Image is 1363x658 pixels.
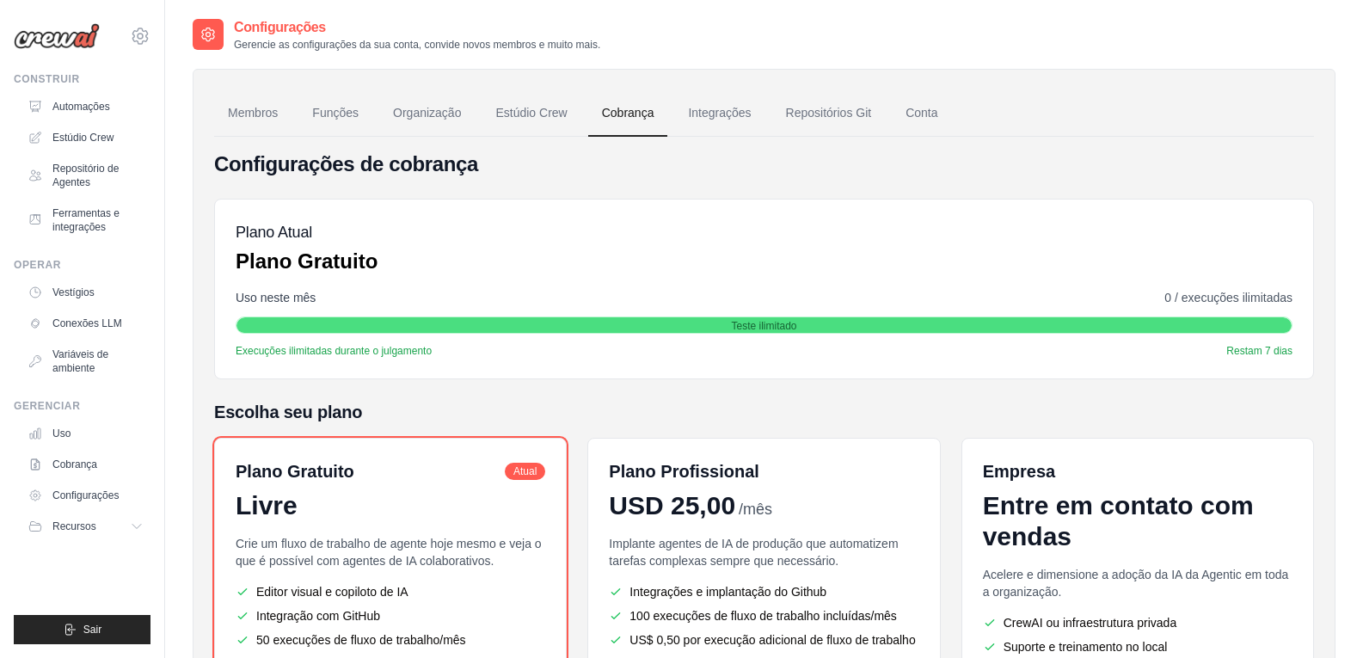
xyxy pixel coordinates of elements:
font: Operar [14,259,61,271]
font: Uso [52,427,71,440]
font: Cobrança [602,106,654,120]
font: Livre [236,491,298,520]
font: USD 25,00 [609,491,735,520]
a: Automações [21,93,150,120]
font: Empresa [983,462,1056,481]
a: Vestígios [21,279,150,306]
a: Configurações [21,482,150,509]
font: Plano Gratuito [236,462,354,481]
a: Integrações [674,90,764,137]
button: Sair [14,615,150,644]
font: Plano Gratuito [236,249,378,273]
font: Conta [906,106,937,120]
a: Conta [892,90,951,137]
font: Construir [14,73,80,85]
font: Gerenciar [14,400,80,412]
font: Integrações e implantação do Github [629,585,826,599]
a: Organização [379,90,475,137]
font: Teste ilimitado [731,320,796,332]
font: Plano Atual [236,224,312,241]
font: Atual [513,465,537,477]
font: 50 execuções de fluxo de trabalho/mês [256,633,466,647]
a: Ferramentas e integrações [21,200,150,241]
a: Estúdio Crew [21,124,150,151]
font: Configurações [52,489,119,501]
font: /mês [739,501,772,518]
a: Cobrança [21,451,150,478]
font: 0 / execuções ilimitadas [1164,291,1292,304]
a: Variáveis ​​de ambiente [21,341,150,382]
font: Crie um fluxo de trabalho de agente hoje mesmo e veja o que é possível com agentes de IA colabora... [236,537,542,568]
font: Recursos [52,520,96,532]
font: Sair [83,624,101,636]
font: Configurações de cobrança [214,152,478,175]
font: Escolha seu plano [214,403,362,421]
font: Membros [228,106,278,120]
font: Acelere e dimensione a adoção da IA ​​da Agentic em toda a organização. [983,568,1289,599]
font: Entre em contato com vendas [983,491,1254,550]
font: Repositório de Agentes [52,163,119,188]
font: Suporte e treinamento no local [1004,640,1168,654]
font: CrewAI ou infraestrutura privada [1004,616,1177,630]
font: Ferramentas e integrações [52,207,120,233]
a: Conexões LLM [21,310,150,337]
font: Conexões LLM [52,317,122,329]
font: Editor visual e copiloto de IA [256,585,408,599]
a: Cobrança [588,90,668,137]
font: Uso neste mês [236,291,316,304]
font: Gerencie as configurações da sua conta, convide novos membros e muito mais. [234,39,600,51]
a: Membros [214,90,292,137]
a: Uso [21,420,150,447]
font: Implante agentes de IA de produção que automatizem tarefas complexas sempre que necessário. [609,537,898,568]
button: Recursos [21,513,150,540]
font: Plano Profissional [609,462,758,481]
font: Cobrança [52,458,97,470]
a: Funções [298,90,372,137]
font: Configurações [234,20,326,34]
font: Execuções ilimitadas durante o julgamento [236,345,432,357]
font: US$ 0,50 por execução adicional de fluxo de trabalho [629,633,915,647]
font: Restam 7 dias [1226,345,1292,357]
font: 100 execuções de fluxo de trabalho incluídas/mês [629,609,897,623]
a: Repositório de Agentes [21,155,150,196]
font: Automações [52,101,110,113]
font: Estúdio Crew [52,132,114,144]
font: Organização [393,106,461,120]
font: Integrações [688,106,751,120]
font: Variáveis ​​de ambiente [52,348,108,374]
a: Estúdio Crew [482,90,580,137]
font: Funções [312,106,359,120]
font: Estúdio Crew [495,106,567,120]
a: Repositórios Git [772,90,886,137]
font: Repositórios Git [786,106,872,120]
img: Logotipo [14,23,100,49]
font: Vestígios [52,286,95,298]
font: Integração com GitHub [256,609,380,623]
